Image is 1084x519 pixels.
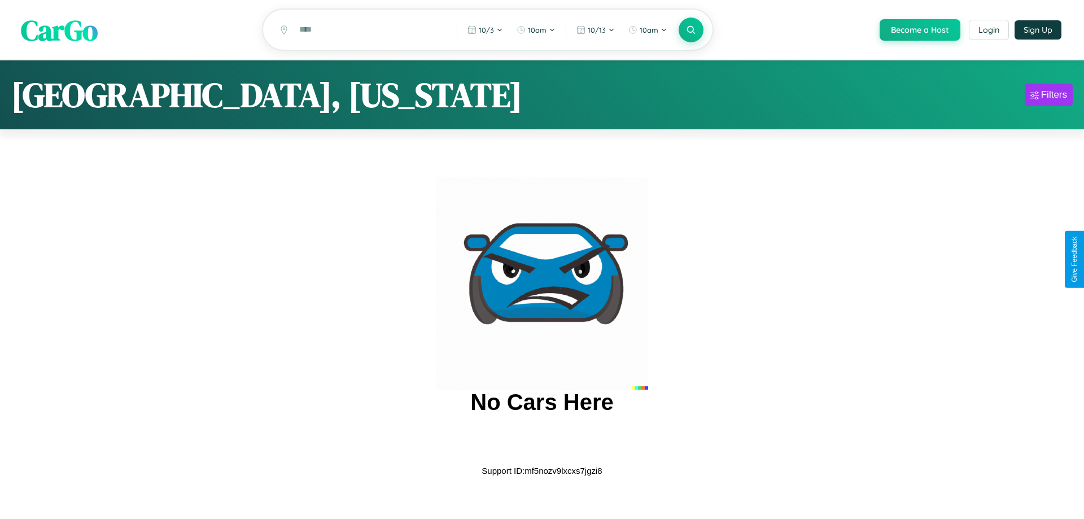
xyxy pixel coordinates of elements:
div: Filters [1041,89,1067,101]
button: 10am [511,21,561,39]
button: 10/3 [462,21,509,39]
p: Support ID: mf5nozv9lxcxs7jgzi8 [482,463,602,478]
span: 10 / 13 [588,25,606,34]
button: 10/13 [571,21,620,39]
button: Sign Up [1015,20,1061,40]
h2: No Cars Here [470,390,613,415]
button: Login [969,20,1009,40]
h1: [GEOGRAPHIC_DATA], [US_STATE] [11,72,522,118]
span: CarGo [21,10,98,49]
button: Become a Host [880,19,960,41]
button: 10am [623,21,673,39]
button: Filters [1025,84,1073,106]
span: 10am [528,25,547,34]
div: Give Feedback [1070,237,1078,282]
span: 10 / 3 [479,25,494,34]
span: 10am [640,25,658,34]
img: car [436,177,648,390]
